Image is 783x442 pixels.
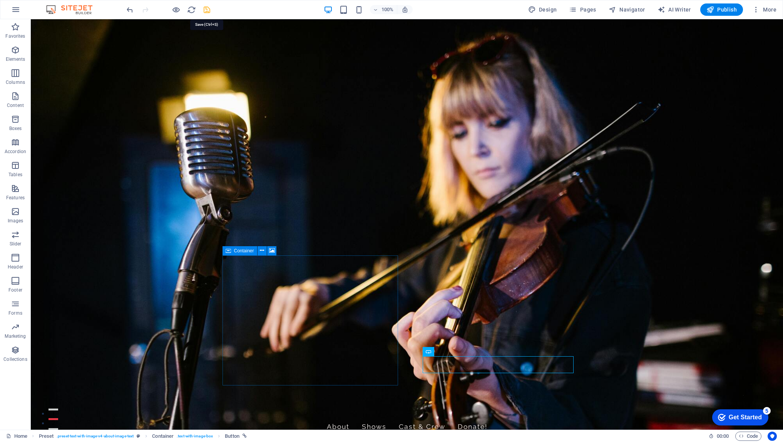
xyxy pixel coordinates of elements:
div: Get Started 5 items remaining, 0% complete [6,4,62,20]
p: Slider [10,241,22,247]
a: Click to cancel selection. Double-click to open Pages [6,432,27,441]
i: Undo: Change link (Ctrl+Z) [125,5,134,14]
i: This element is linked [243,434,247,438]
span: Publish [706,6,737,13]
div: 5 [57,2,65,9]
button: save [202,5,211,14]
p: Boxes [9,125,22,132]
button: undo [125,5,134,14]
p: Tables [8,172,22,178]
p: Content [7,102,24,108]
nav: breadcrumb [39,432,247,441]
h6: 100% [381,5,394,14]
p: Forms [8,310,22,316]
p: Images [8,218,23,224]
button: Design [525,3,560,16]
button: 3 [18,409,27,411]
span: . text-with-image-box [177,432,213,441]
p: Accordion [5,148,26,155]
p: Favorites [5,33,25,39]
button: reload [187,5,196,14]
p: Columns [6,79,25,85]
span: 00 00 [717,432,729,441]
button: Usercentrics [768,432,777,441]
div: Get Started [23,8,56,15]
span: Click to select. Double-click to edit [39,432,54,441]
button: Publish [700,3,743,16]
img: Editor Logo [44,5,102,14]
span: Code [739,432,758,441]
p: Features [6,195,25,201]
p: Elements [6,56,25,62]
span: Container [234,249,254,253]
span: More [752,6,776,13]
span: Click to select. Double-click to edit [152,432,174,441]
p: Collections [3,356,27,362]
button: Navigator [606,3,648,16]
p: Footer [8,287,22,293]
button: Pages [566,3,599,16]
span: Pages [569,6,596,13]
span: . preset-text-with-image-v4-about-image-text [57,432,134,441]
span: : [722,433,723,439]
i: Reload page [187,5,196,14]
span: Navigator [609,6,645,13]
button: 2 [18,399,27,401]
button: 100% [370,5,397,14]
button: More [749,3,780,16]
button: Code [735,432,761,441]
h6: Session time [709,432,729,441]
i: On resize automatically adjust zoom level to fit chosen device. [402,6,408,13]
p: Marketing [5,333,26,339]
span: AI Writer [658,6,691,13]
span: Click to select. Double-click to edit [225,432,239,441]
button: AI Writer [654,3,694,16]
div: Design (Ctrl+Alt+Y) [525,3,560,16]
p: Header [8,264,23,270]
button: Click here to leave preview mode and continue editing [171,5,181,14]
span: Design [528,6,557,13]
i: This element is a customizable preset [137,434,140,438]
button: 1 [18,389,27,391]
